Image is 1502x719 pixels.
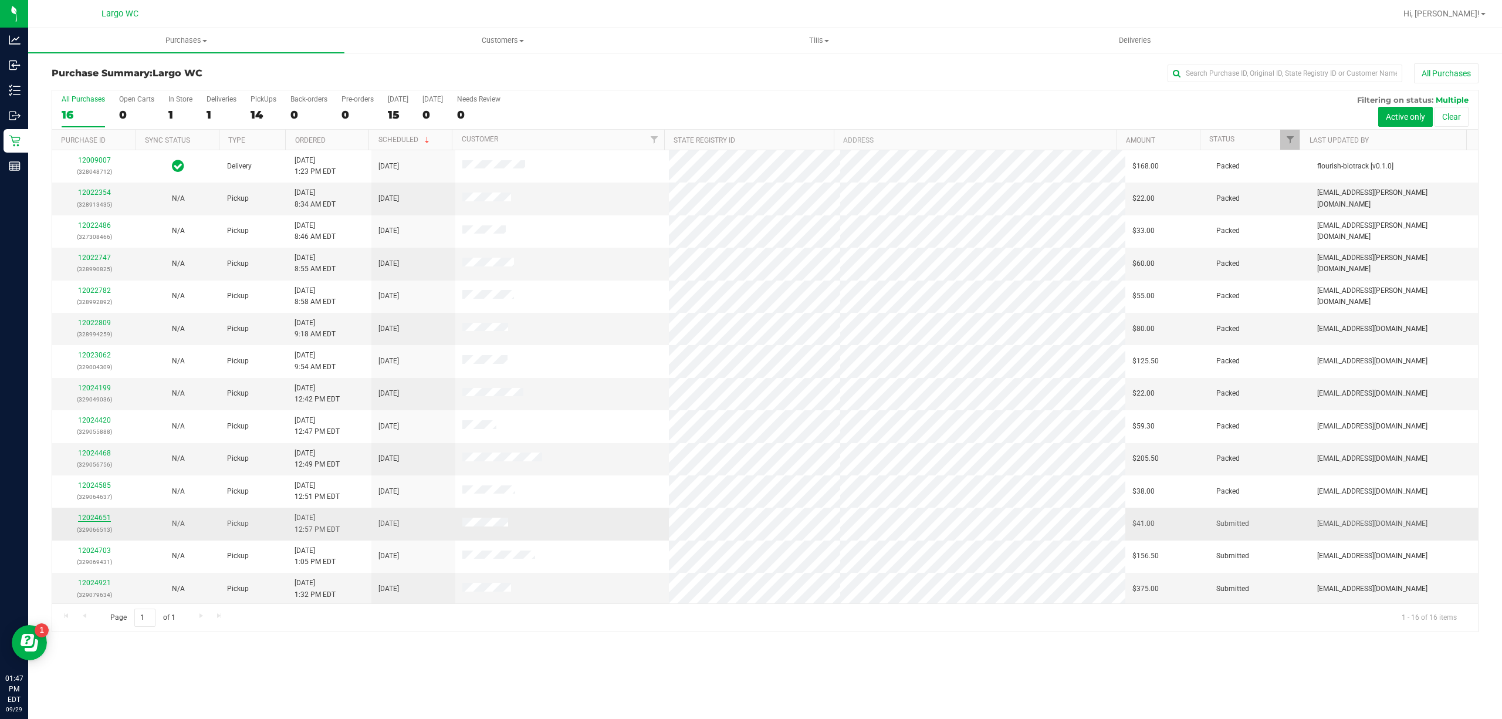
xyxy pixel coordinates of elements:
span: [DATE] 1:23 PM EDT [295,155,336,177]
button: Active only [1378,107,1433,127]
span: [DATE] [378,453,399,464]
button: N/A [172,551,185,562]
span: Submitted [1216,518,1249,529]
div: Open Carts [119,95,154,103]
a: Scheduled [378,136,432,144]
button: N/A [172,453,185,464]
a: Amount [1126,136,1155,144]
a: 12024420 [78,416,111,424]
span: $168.00 [1132,161,1159,172]
span: [EMAIL_ADDRESS][DOMAIN_NAME] [1317,421,1427,432]
span: [DATE] 8:55 AM EDT [295,252,336,275]
a: 12024585 [78,481,111,490]
span: Multiple [1436,95,1469,104]
span: $55.00 [1132,291,1155,302]
span: Not Applicable [172,585,185,593]
span: [EMAIL_ADDRESS][PERSON_NAME][DOMAIN_NAME] [1317,187,1471,210]
span: [DATE] 12:47 PM EDT [295,415,340,437]
button: All Purchases [1414,63,1479,83]
span: [DATE] 12:49 PM EDT [295,448,340,470]
span: Delivery [227,161,252,172]
span: [EMAIL_ADDRESS][DOMAIN_NAME] [1317,323,1427,335]
span: $59.30 [1132,421,1155,432]
span: In Sync [172,158,184,174]
span: [DATE] [378,258,399,269]
a: Type [228,136,245,144]
p: (329079634) [59,589,129,600]
span: flourish-biotrack [v0.1.0] [1317,161,1393,172]
span: Pickup [227,323,249,335]
a: Customer [462,135,498,143]
div: 1 [207,108,236,121]
span: Packed [1216,161,1240,172]
span: $375.00 [1132,583,1159,595]
p: (329055888) [59,426,129,437]
p: (328990825) [59,264,129,275]
p: 01:47 PM EDT [5,673,23,705]
button: N/A [172,356,185,367]
span: Not Applicable [172,357,185,365]
span: [DATE] [378,161,399,172]
button: N/A [172,225,185,237]
span: Not Applicable [172,227,185,235]
span: Pickup [227,421,249,432]
div: 16 [62,108,105,121]
a: Deliveries [977,28,1293,53]
span: [EMAIL_ADDRESS][PERSON_NAME][DOMAIN_NAME] [1317,285,1471,308]
span: [EMAIL_ADDRESS][DOMAIN_NAME] [1317,388,1427,399]
span: Packed [1216,356,1240,367]
a: Tills [661,28,977,53]
span: [DATE] [378,193,399,204]
div: 0 [119,108,154,121]
button: N/A [172,388,185,399]
inline-svg: Outbound [9,110,21,121]
span: Packed [1216,193,1240,204]
input: Search Purchase ID, Original ID, State Registry ID or Customer Name... [1168,65,1402,82]
a: 12024468 [78,449,111,457]
span: $205.50 [1132,453,1159,464]
span: Submitted [1216,583,1249,595]
div: [DATE] [388,95,408,103]
span: $38.00 [1132,486,1155,497]
p: (328048712) [59,166,129,177]
span: Packed [1216,225,1240,237]
button: N/A [172,291,185,302]
a: Purchases [28,28,344,53]
span: Packed [1216,486,1240,497]
span: Packed [1216,258,1240,269]
span: Not Applicable [172,325,185,333]
a: Filter [645,130,664,150]
p: (328992892) [59,296,129,308]
a: 12024921 [78,579,111,587]
span: [EMAIL_ADDRESS][DOMAIN_NAME] [1317,486,1427,497]
span: [DATE] 8:34 AM EDT [295,187,336,210]
button: N/A [172,421,185,432]
p: (329004309) [59,362,129,373]
span: Not Applicable [172,292,185,300]
span: Tills [661,35,976,46]
span: Largo WC [102,9,138,19]
button: N/A [172,518,185,529]
span: [DATE] [378,388,399,399]
span: $22.00 [1132,193,1155,204]
span: Not Applicable [172,552,185,560]
span: Packed [1216,388,1240,399]
span: Not Applicable [172,259,185,268]
span: [DATE] 12:57 PM EDT [295,512,340,535]
span: Pickup [227,551,249,562]
span: $60.00 [1132,258,1155,269]
h3: Purchase Summary: [52,68,527,79]
a: Purchase ID [61,136,106,144]
span: Submitted [1216,551,1249,562]
inline-svg: Analytics [9,34,21,46]
p: (327308466) [59,231,129,242]
a: 12024703 [78,546,111,555]
span: [EMAIL_ADDRESS][DOMAIN_NAME] [1317,518,1427,529]
a: Filter [1280,130,1300,150]
a: 12024199 [78,384,111,392]
span: [DATE] [378,518,399,529]
a: Last Updated By [1310,136,1369,144]
span: $156.50 [1132,551,1159,562]
span: $41.00 [1132,518,1155,529]
button: N/A [172,193,185,204]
